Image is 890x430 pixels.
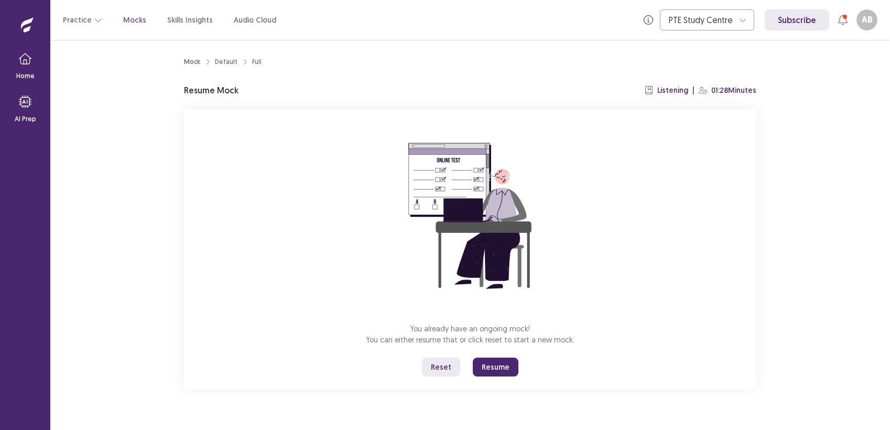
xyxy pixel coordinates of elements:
nav: breadcrumb [184,57,262,67]
a: Mocks [123,15,146,26]
img: attend-mock [376,122,565,310]
a: Subscribe [765,9,829,30]
p: Home [16,71,35,81]
a: Skills Insights [167,15,213,26]
p: You already have an ongoing mock! You can either resume that or click reset to start a new mock. [366,323,574,345]
div: Default [215,57,237,67]
button: info [639,10,658,29]
button: Reset [422,358,460,377]
button: Resume [473,358,518,377]
div: PTE Study Centre [669,10,734,30]
p: Listening [657,85,688,96]
a: Audio Cloud [234,15,276,26]
a: Mock [184,57,200,67]
p: 01:28 Minutes [711,85,756,96]
p: Resume Mock [184,84,238,96]
button: AB [856,9,877,30]
button: Practice [63,10,102,29]
p: AI Prep [15,114,36,124]
div: Full [252,57,262,67]
p: | [692,85,694,96]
